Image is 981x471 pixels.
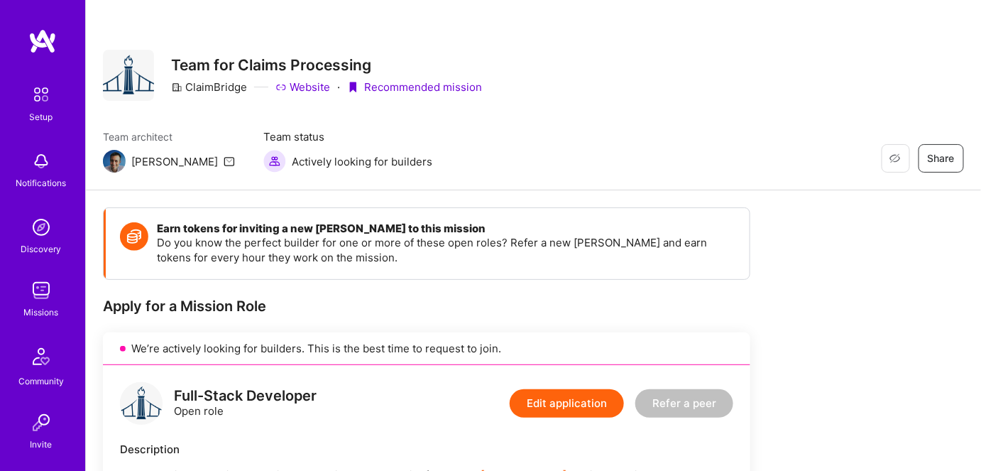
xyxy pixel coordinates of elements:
img: logo [120,382,163,425]
div: Notifications [16,175,67,190]
i: icon Mail [224,156,235,167]
div: Apply for a Mission Role [103,297,750,315]
img: discovery [27,213,55,242]
img: teamwork [27,276,55,305]
a: Website [275,80,330,94]
div: Description [120,442,733,457]
span: Share [928,151,955,166]
button: Refer a peer [635,389,733,418]
div: · [337,80,340,94]
div: Open role [174,389,317,418]
h4: Earn tokens for inviting a new [PERSON_NAME] to this mission [157,222,735,235]
img: Company Logo [103,50,154,101]
img: setup [26,80,56,109]
i: icon PurpleRibbon [347,82,358,93]
div: We’re actively looking for builders. This is the best time to request to join. [103,332,750,365]
span: Team architect [103,129,235,144]
div: Full-Stack Developer [174,389,317,404]
img: Community [24,340,58,374]
img: bell [27,147,55,175]
button: Share [919,144,964,173]
i: icon EyeClosed [889,153,901,164]
div: Recommended mission [347,80,482,94]
img: Actively looking for builders [263,150,286,173]
div: Discovery [21,242,62,256]
span: Actively looking for builders [292,154,432,169]
img: Invite [27,408,55,437]
img: Token icon [120,222,148,251]
div: Setup [30,109,53,124]
div: Community [18,374,64,389]
div: [PERSON_NAME] [131,154,218,169]
div: ClaimBridge [171,80,247,94]
i: icon CompanyGray [171,82,182,93]
img: logo [28,28,57,54]
button: Edit application [510,389,624,418]
img: Team Architect [103,150,126,173]
h3: Team for Claims Processing [171,56,482,74]
p: Do you know the perfect builder for one or more of these open roles? Refer a new [PERSON_NAME] an... [157,235,735,265]
div: Missions [24,305,59,320]
div: Invite [31,437,53,452]
span: Team status [263,129,432,144]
